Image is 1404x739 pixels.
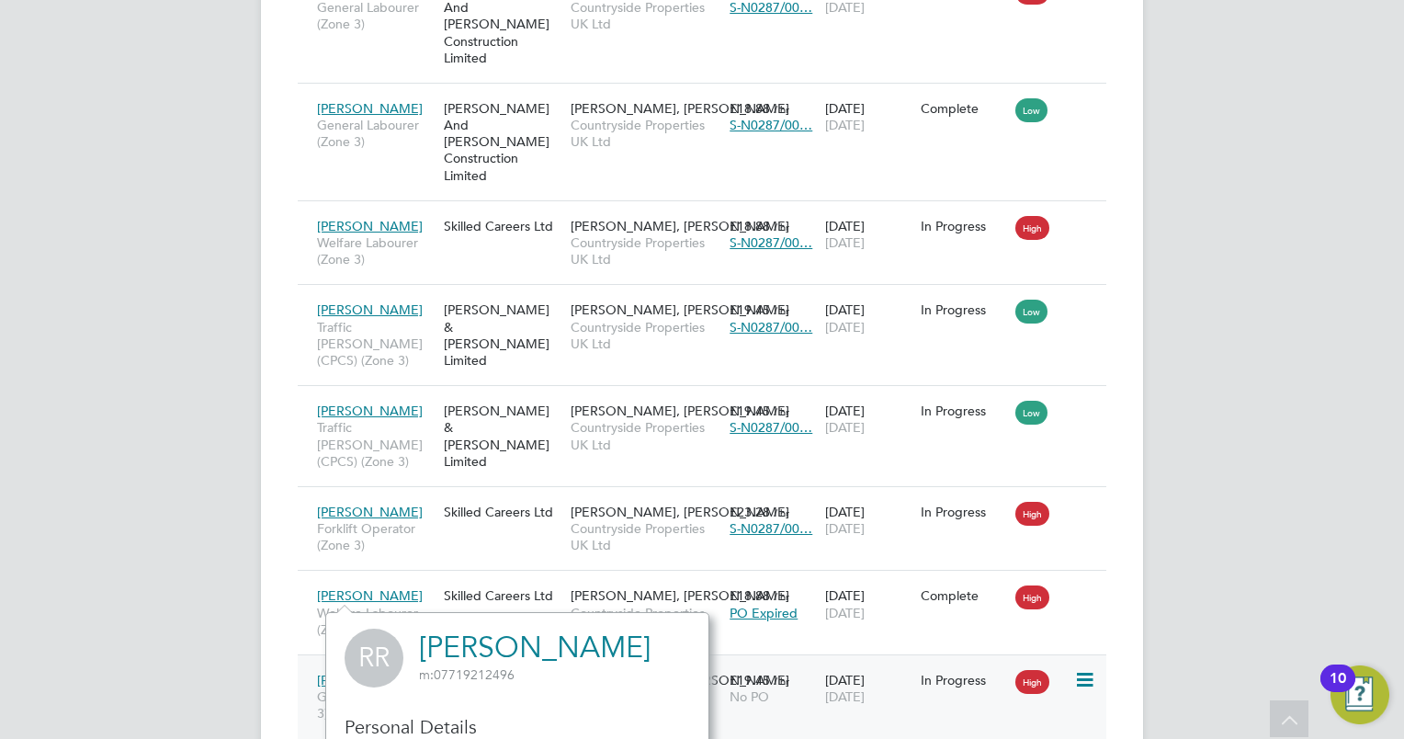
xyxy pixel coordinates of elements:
div: [PERSON_NAME] And [PERSON_NAME] Construction Limited [439,91,566,193]
span: m: [419,666,434,683]
span: Countryside Properties UK Ltd [571,234,720,267]
div: [DATE] [821,91,916,142]
div: Skilled Careers Ltd [439,209,566,244]
span: / hr [774,589,789,603]
span: High [1015,502,1049,526]
div: Skilled Careers Ltd [439,578,566,613]
span: [DATE] [825,234,865,251]
div: In Progress [921,301,1007,318]
span: S-N0287/00… [730,419,812,436]
span: Countryside Properties UK Ltd [571,520,720,553]
span: [PERSON_NAME], [PERSON_NAME] [571,301,789,318]
span: Low [1015,401,1047,425]
span: Countryside Properties UK Ltd [571,117,720,150]
div: Complete [921,587,1007,604]
span: Traffic [PERSON_NAME] (CPCS) (Zone 3) [317,319,435,369]
div: [DATE] [821,393,916,445]
span: Gate Person (Zone 3) [317,688,435,722]
span: [DATE] [825,605,865,621]
a: [PERSON_NAME]Traffic [PERSON_NAME] (CPCS) (Zone 3)[PERSON_NAME] & [PERSON_NAME] Limited[PERSON_NA... [312,291,1106,307]
span: [DATE] [825,419,865,436]
span: S-N0287/00… [730,319,812,335]
span: [DATE] [825,688,865,705]
span: £19.45 [730,301,770,318]
div: [PERSON_NAME] & [PERSON_NAME] Limited [439,393,566,479]
span: [PERSON_NAME] [317,403,423,419]
a: [PERSON_NAME]Welfare Labourer (Zone 3)Skilled Careers Ltd[PERSON_NAME], [PERSON_NAME]Countryside ... [312,577,1106,593]
div: 10 [1330,678,1346,702]
button: Open Resource Center, 10 new notifications [1330,665,1389,724]
span: S-N0287/00… [730,117,812,133]
span: [PERSON_NAME], [PERSON_NAME] [571,218,789,234]
span: £18.88 [730,100,770,117]
h3: Personal Details [345,715,690,739]
span: S-N0287/00… [730,234,812,251]
span: High [1015,586,1049,609]
span: High [1015,670,1049,694]
div: Skilled Careers Ltd [439,495,566,529]
div: [DATE] [821,578,916,630]
span: £19.45 [730,672,770,688]
div: In Progress [921,672,1007,688]
div: In Progress [921,403,1007,419]
span: [PERSON_NAME], [PERSON_NAME] [571,504,789,520]
div: In Progress [921,504,1007,520]
span: Countryside Properties UK Ltd [571,319,720,352]
span: Low [1015,98,1047,122]
span: / hr [774,102,789,116]
a: [PERSON_NAME]Forklift Operator (Zone 3)Skilled Careers Ltd[PERSON_NAME], [PERSON_NAME]Countryside... [312,494,1106,509]
span: S-N0287/00… [730,520,812,537]
a: [PERSON_NAME]Traffic [PERSON_NAME] (CPCS) (Zone 3)[PERSON_NAME] & [PERSON_NAME] Limited[PERSON_NA... [312,392,1106,408]
span: / hr [774,303,789,317]
span: [PERSON_NAME], [PERSON_NAME] [571,587,789,604]
span: [PERSON_NAME] [317,504,423,520]
span: £18.88 [730,218,770,234]
span: Countryside Properties UK Ltd [571,605,720,638]
a: [PERSON_NAME]Gate Person (Zone 3)Skilled Careers Ltd[PERSON_NAME], [PERSON_NAME]Countryside Prope... [312,662,1106,677]
span: [PERSON_NAME] [317,587,423,604]
span: PO Expired [730,605,798,621]
span: [PERSON_NAME], [PERSON_NAME] [571,100,789,117]
span: £19.45 [730,403,770,419]
span: / hr [774,506,789,519]
div: [PERSON_NAME] & [PERSON_NAME] Limited [439,292,566,378]
div: In Progress [921,218,1007,234]
span: Forklift Operator (Zone 3) [317,520,435,553]
div: [DATE] [821,495,916,546]
span: Countryside Properties UK Ltd [571,419,720,452]
span: Low [1015,300,1047,324]
span: No PO [730,688,769,705]
span: RR [345,629,403,688]
span: General Labourer (Zone 3) [317,117,435,150]
span: Welfare Labourer (Zone 3) [317,234,435,267]
span: / hr [774,404,789,418]
span: [PERSON_NAME], [PERSON_NAME] [571,403,789,419]
div: Complete [921,100,1007,117]
span: [PERSON_NAME] [317,672,423,688]
span: [DATE] [825,520,865,537]
div: [DATE] [821,292,916,344]
span: / hr [774,674,789,688]
div: [DATE] [821,663,916,714]
span: [DATE] [825,117,865,133]
a: [PERSON_NAME] [419,630,651,665]
span: 07719212496 [419,666,515,683]
span: [DATE] [825,319,865,335]
span: [PERSON_NAME] [317,100,423,117]
span: Traffic [PERSON_NAME] (CPCS) (Zone 3) [317,419,435,470]
span: Welfare Labourer (Zone 3) [317,605,435,638]
span: / hr [774,220,789,233]
span: £23.28 [730,504,770,520]
span: [PERSON_NAME] [317,218,423,234]
span: High [1015,216,1049,240]
span: [PERSON_NAME] [317,301,423,318]
div: [DATE] [821,209,916,260]
a: [PERSON_NAME]General Labourer (Zone 3)[PERSON_NAME] And [PERSON_NAME] Construction Limited[PERSON... [312,90,1106,106]
span: £18.88 [730,587,770,604]
a: [PERSON_NAME]Welfare Labourer (Zone 3)Skilled Careers Ltd[PERSON_NAME], [PERSON_NAME]Countryside ... [312,208,1106,223]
